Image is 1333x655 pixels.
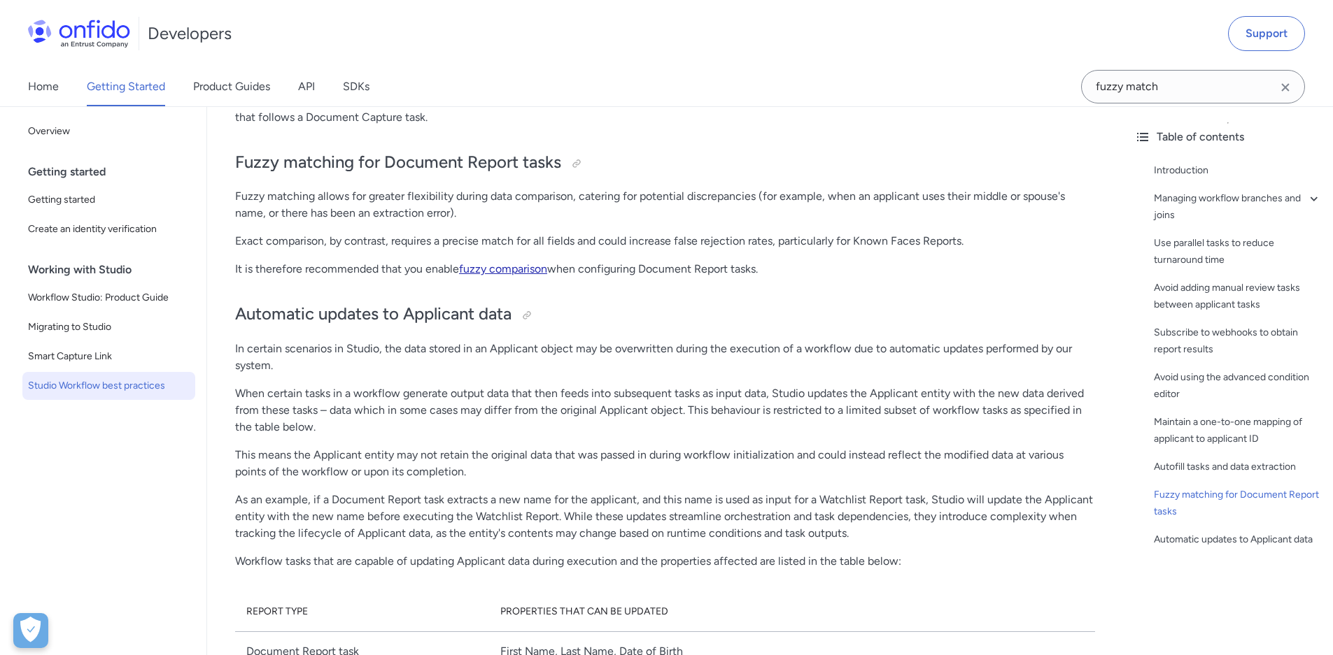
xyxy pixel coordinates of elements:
[235,233,1095,250] p: Exact comparison, by contrast, requires a precise match for all fields and could increase false r...
[1154,459,1322,475] a: Autofill tasks and data extraction
[1277,79,1294,96] svg: Clear search field button
[1154,531,1322,548] a: Automatic updates to Applicant data
[235,447,1095,480] p: This means the Applicant entity may not retain the original data that was passed in during workfl...
[28,256,201,284] div: Working with Studio
[13,613,48,648] div: Cookie Preferences
[1154,280,1322,313] a: Avoid adding manual review tasks between applicant tasks
[1228,16,1305,51] a: Support
[28,319,190,336] span: Migrating to Studio
[235,303,1095,326] h2: Automatic updates to Applicant data
[22,372,195,400] a: Studio Workflow best practices
[1154,235,1322,268] a: Use parallel tasks to reduce turnaround time
[22,117,195,145] a: Overview
[235,592,489,632] th: Report type
[343,67,369,106] a: SDKs
[1154,324,1322,358] a: Subscribe to webhooks to obtain report results
[1154,190,1322,224] a: Managing workflow branches and joins
[1134,129,1322,145] div: Table of contents
[1154,162,1322,179] a: Introduction
[13,613,48,648] button: Open Preferences
[235,491,1095,542] p: As an example, if a Document Report task extracts a new name for the applicant, and this name is ...
[22,343,195,370] a: Smart Capture Link
[489,592,1095,632] th: Properties that can be updated
[22,215,195,243] a: Create an identity verification
[1081,70,1305,103] input: Onfido search input field
[235,188,1095,222] p: Fuzzy matching allows for greater flexibility during data comparison, catering for potential disc...
[28,348,190,365] span: Smart Capture Link
[1154,487,1322,520] a: Fuzzy matching for Document Report tasks
[148,22,232,45] h1: Developers
[28,67,59,106] a: Home
[28,158,201,186] div: Getting started
[459,262,547,275] a: fuzzy comparison
[22,186,195,214] a: Getting started
[1154,414,1322,447] a: Maintain a one-to-one mapping of applicant to applicant ID
[28,377,190,394] span: Studio Workflow best practices
[87,67,165,106] a: Getting Started
[235,261,1095,278] p: It is therefore recommended that you enable when configuring Document Report tasks.
[298,67,315,106] a: API
[22,313,195,341] a: Migrating to Studio
[235,553,1095,570] p: Workflow tasks that are capable of updating Applicant data during execution and the properties af...
[235,340,1095,374] p: In certain scenarios in Studio, the data stored in an Applicant object may be overwritten during ...
[22,284,195,312] a: Workflow Studio: Product Guide
[28,192,190,208] span: Getting started
[28,123,190,140] span: Overview
[28,289,190,306] span: Workflow Studio: Product Guide
[193,67,270,106] a: Product Guides
[28,221,190,238] span: Create an identity verification
[1154,369,1322,403] a: Avoid using the advanced condition editor
[235,92,1095,126] p: From a Studio workflow perspective, an Autofill task is dependent on the data it extracts from a ...
[235,385,1095,436] p: When certain tasks in a workflow generate output data that then feeds into subsequent tasks as in...
[28,20,130,48] img: Onfido Logo
[235,151,1095,175] h2: Fuzzy matching for Document Report tasks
